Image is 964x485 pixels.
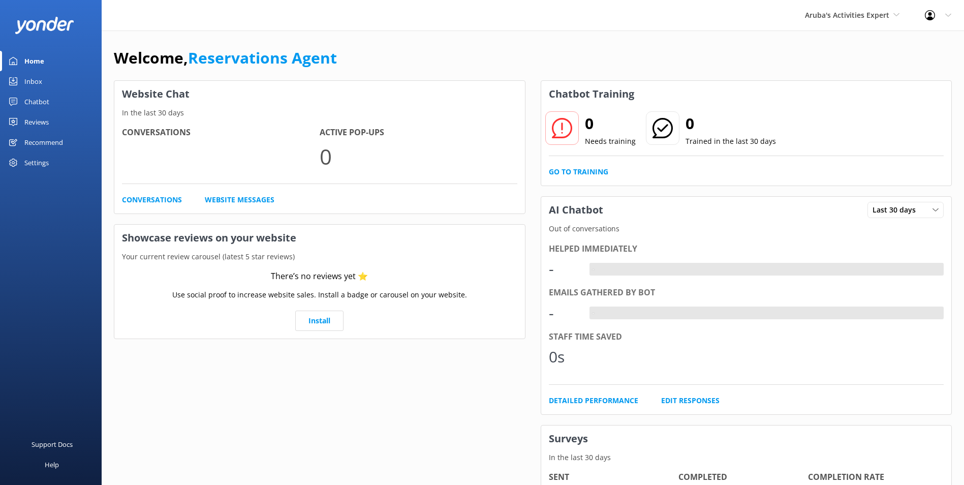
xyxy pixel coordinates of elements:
[205,194,274,205] a: Website Messages
[114,46,337,70] h1: Welcome,
[114,107,525,118] p: In the last 30 days
[661,395,720,406] a: Edit Responses
[24,92,49,112] div: Chatbot
[24,71,42,92] div: Inbox
[541,452,952,463] p: In the last 30 days
[114,251,525,262] p: Your current review carousel (latest 5 star reviews)
[678,471,808,484] h4: Completed
[549,166,608,177] a: Go to Training
[549,286,944,299] div: Emails gathered by bot
[24,51,44,71] div: Home
[295,311,344,331] a: Install
[32,434,73,454] div: Support Docs
[549,395,638,406] a: Detailed Performance
[589,307,597,320] div: -
[114,81,525,107] h3: Website Chat
[320,126,517,139] h4: Active Pop-ups
[15,17,74,34] img: yonder-white-logo.png
[805,10,889,20] span: Aruba's Activities Expert
[549,345,579,369] div: 0s
[24,153,49,173] div: Settings
[686,111,776,136] h2: 0
[122,126,320,139] h4: Conversations
[549,301,579,325] div: -
[172,289,467,300] p: Use social proof to increase website sales. Install a badge or carousel on your website.
[589,263,597,276] div: -
[808,471,938,484] h4: Completion Rate
[188,47,337,68] a: Reservations Agent
[271,270,368,283] div: There’s no reviews yet ⭐
[541,223,952,234] p: Out of conversations
[320,139,517,173] p: 0
[585,136,636,147] p: Needs training
[873,204,922,216] span: Last 30 days
[549,471,678,484] h4: Sent
[45,454,59,475] div: Help
[24,132,63,153] div: Recommend
[541,426,952,452] h3: Surveys
[585,111,636,136] h2: 0
[549,330,944,344] div: Staff time saved
[541,81,642,107] h3: Chatbot Training
[24,112,49,132] div: Reviews
[549,257,579,281] div: -
[122,194,182,205] a: Conversations
[541,197,611,223] h3: AI Chatbot
[549,243,944,256] div: Helped immediately
[686,136,776,147] p: Trained in the last 30 days
[114,225,525,251] h3: Showcase reviews on your website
